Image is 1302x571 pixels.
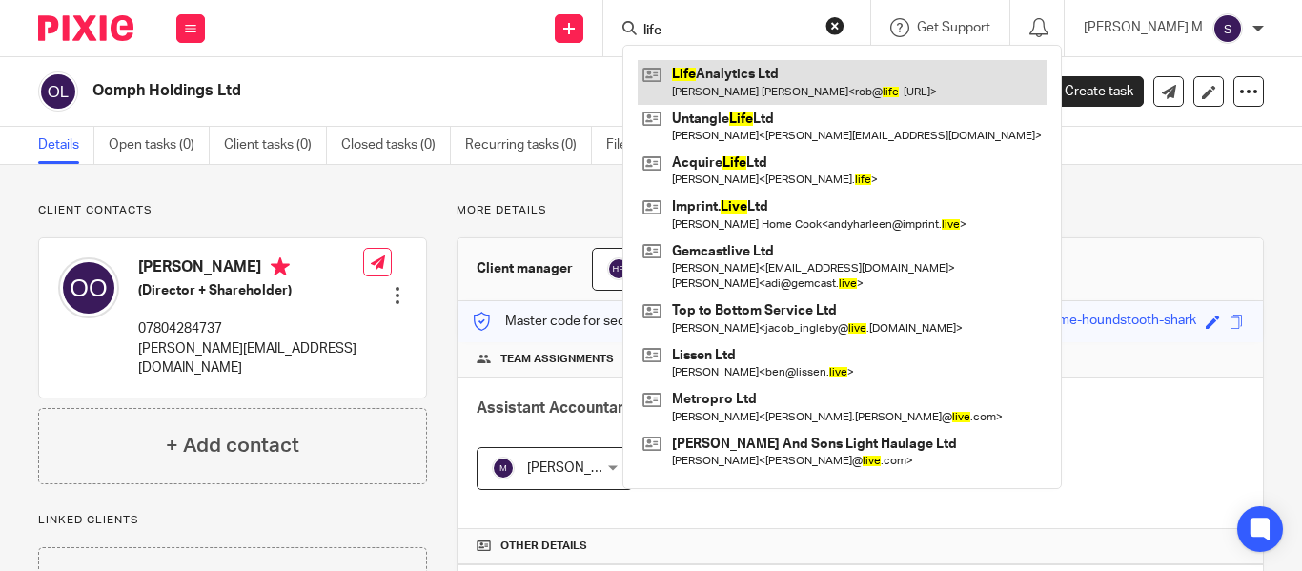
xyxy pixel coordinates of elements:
[917,21,990,34] span: Get Support
[341,127,451,164] a: Closed tasks (0)
[38,513,427,528] p: Linked clients
[477,400,632,416] span: Assistant Accountant
[92,81,823,101] h2: Oomph Holdings Ltd
[1212,13,1243,44] img: svg%3E
[38,71,78,112] img: svg%3E
[465,127,592,164] a: Recurring tasks (0)
[58,257,119,318] img: svg%3E
[138,339,363,378] p: [PERSON_NAME][EMAIL_ADDRESS][DOMAIN_NAME]
[500,539,587,554] span: Other details
[527,461,632,475] span: [PERSON_NAME]
[825,16,844,35] button: Clear
[109,127,210,164] a: Open tasks (0)
[477,259,573,278] h3: Client manager
[38,127,94,164] a: Details
[500,352,614,367] span: Team assignments
[138,257,363,281] h4: [PERSON_NAME]
[492,457,515,479] img: svg%3E
[607,257,630,280] img: svg%3E
[472,312,801,331] p: Master code for secure communications and files
[38,203,427,218] p: Client contacts
[606,127,649,164] a: Files
[457,203,1264,218] p: More details
[1033,76,1144,107] a: Create task
[641,23,813,40] input: Search
[138,319,363,338] p: 07804284737
[38,15,133,41] img: Pixie
[999,311,1196,333] div: superior-lime-houndstooth-shark
[224,127,327,164] a: Client tasks (0)
[271,257,290,276] i: Primary
[1084,18,1203,37] p: [PERSON_NAME] M
[138,281,363,300] h5: (Director + Shareholder)
[166,431,299,460] h4: + Add contact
